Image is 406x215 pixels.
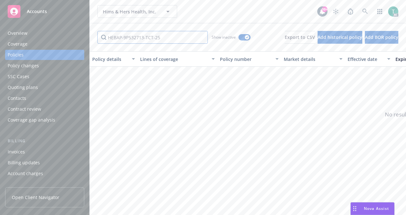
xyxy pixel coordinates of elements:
[5,28,84,38] a: Overview
[365,31,398,44] button: Add BOR policy
[5,61,84,71] a: Policy changes
[8,158,40,168] div: Billing updates
[364,206,389,211] span: Nova Assist
[359,5,372,18] a: Search
[220,56,272,63] div: Policy number
[8,104,41,114] div: Contract review
[8,28,27,38] div: Overview
[5,93,84,103] a: Contacts
[345,51,393,67] button: Effective date
[140,56,208,63] div: Lines of coverage
[92,56,128,63] div: Policy details
[284,56,335,63] div: Market details
[322,6,327,12] div: 99+
[5,71,84,82] a: SSC Cases
[212,34,236,40] span: Show inactive
[8,93,26,103] div: Contacts
[285,31,315,44] button: Export to CSV
[5,39,84,49] a: Coverage
[97,31,208,44] input: Filter by keyword...
[5,168,84,179] a: Account charges
[351,203,359,215] div: Drag to move
[8,50,24,60] div: Policies
[5,115,84,125] a: Coverage gap analysis
[8,179,45,189] div: Installment plans
[97,5,177,18] button: Hims & Hers Health, Inc.
[138,51,217,67] button: Lines of coverage
[5,147,84,157] a: Invoices
[5,179,84,189] a: Installment plans
[8,147,25,157] div: Invoices
[90,51,138,67] button: Policy details
[5,138,84,144] div: Billing
[217,51,281,67] button: Policy number
[350,202,395,215] button: Nova Assist
[8,61,39,71] div: Policy changes
[365,34,398,40] span: Add BOR policy
[373,5,386,18] a: Switch app
[103,8,158,15] span: Hims & Hers Health, Inc.
[8,168,43,179] div: Account charges
[8,39,27,49] div: Coverage
[388,6,398,17] img: photo
[12,194,59,201] span: Open Client Navigator
[8,82,38,93] div: Quoting plans
[318,34,362,40] span: Add historical policy
[329,5,342,18] a: Stop snowing
[285,34,315,40] span: Export to CSV
[281,51,345,67] button: Market details
[5,82,84,93] a: Quoting plans
[348,56,383,63] div: Effective date
[344,5,357,18] a: Report a Bug
[27,9,47,14] span: Accounts
[5,104,84,114] a: Contract review
[318,31,362,44] button: Add historical policy
[8,71,29,82] div: SSC Cases
[5,3,84,20] a: Accounts
[5,50,84,60] a: Policies
[8,115,55,125] div: Coverage gap analysis
[5,158,84,168] a: Billing updates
